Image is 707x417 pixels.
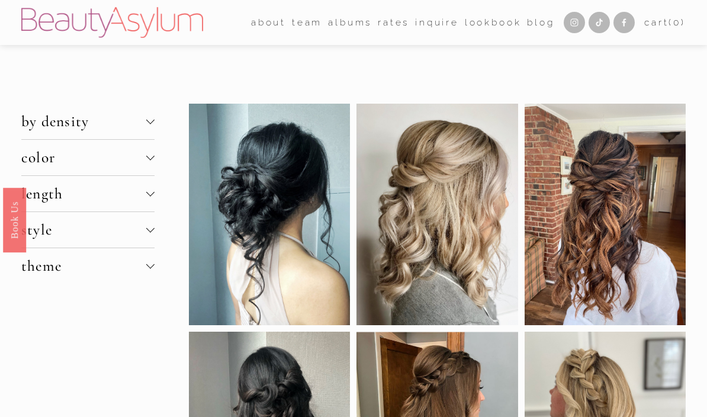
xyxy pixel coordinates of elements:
a: Blog [527,13,555,31]
a: Inquire [415,13,459,31]
a: Instagram [564,12,585,33]
a: folder dropdown [292,13,323,31]
button: color [21,140,155,175]
a: albums [328,13,372,31]
span: length [21,185,146,203]
img: Beauty Asylum | Bridal Hair &amp; Makeup Charlotte &amp; Atlanta [21,7,203,38]
span: by density [21,113,146,130]
a: Rates [378,13,409,31]
span: ( ) [669,17,686,28]
a: 0 items in cart [644,14,686,31]
button: by density [21,104,155,139]
a: folder dropdown [251,13,286,31]
a: Lookbook [465,13,522,31]
span: team [292,14,323,31]
a: TikTok [589,12,610,33]
a: Facebook [613,12,635,33]
a: Book Us [3,188,26,252]
span: 0 [673,17,681,28]
span: about [251,14,286,31]
span: style [21,221,146,239]
span: color [21,149,146,166]
button: theme [21,248,155,284]
button: style [21,212,155,248]
button: length [21,176,155,211]
span: theme [21,257,146,275]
